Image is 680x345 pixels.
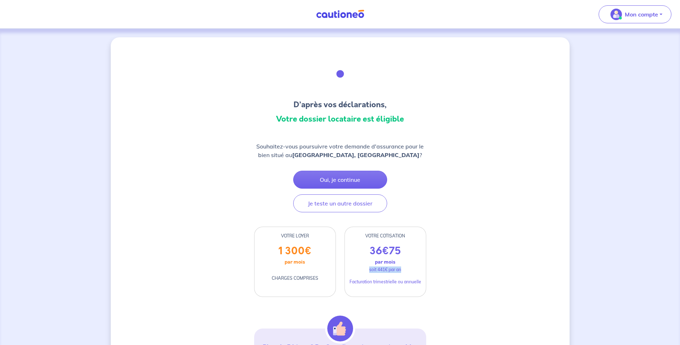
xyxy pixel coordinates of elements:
[327,316,353,341] img: illu_alert_hand.svg
[382,244,389,258] span: €
[254,99,426,110] h3: D’après vos déclarations,
[321,55,360,93] img: illu_congratulation.svg
[272,275,318,282] p: CHARGES COMPRISES
[279,245,312,257] p: 1 300 €
[370,245,401,257] p: 36
[599,5,671,23] button: illu_account_valid_menu.svgMon compte
[625,10,658,19] p: Mon compte
[375,257,395,266] p: par mois
[610,9,622,20] img: illu_account_valid_menu.svg
[313,10,367,19] img: Cautioneo
[345,233,426,239] div: VOTRE COTISATION
[292,151,419,159] strong: [GEOGRAPHIC_DATA], [GEOGRAPHIC_DATA]
[255,233,336,239] div: VOTRE LOYER
[293,171,387,189] button: Oui, je continue
[254,113,426,125] h3: Votre dossier locataire est éligible
[389,244,401,258] span: 75
[254,142,426,159] p: Souhaitez-vous poursuivre votre demande d'assurance pour le bien situé au ?
[293,194,387,212] button: Je teste un autre dossier
[285,257,305,266] p: par mois
[369,266,401,273] p: soit 441€ par an
[349,279,421,285] p: Facturation trimestrielle ou annuelle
